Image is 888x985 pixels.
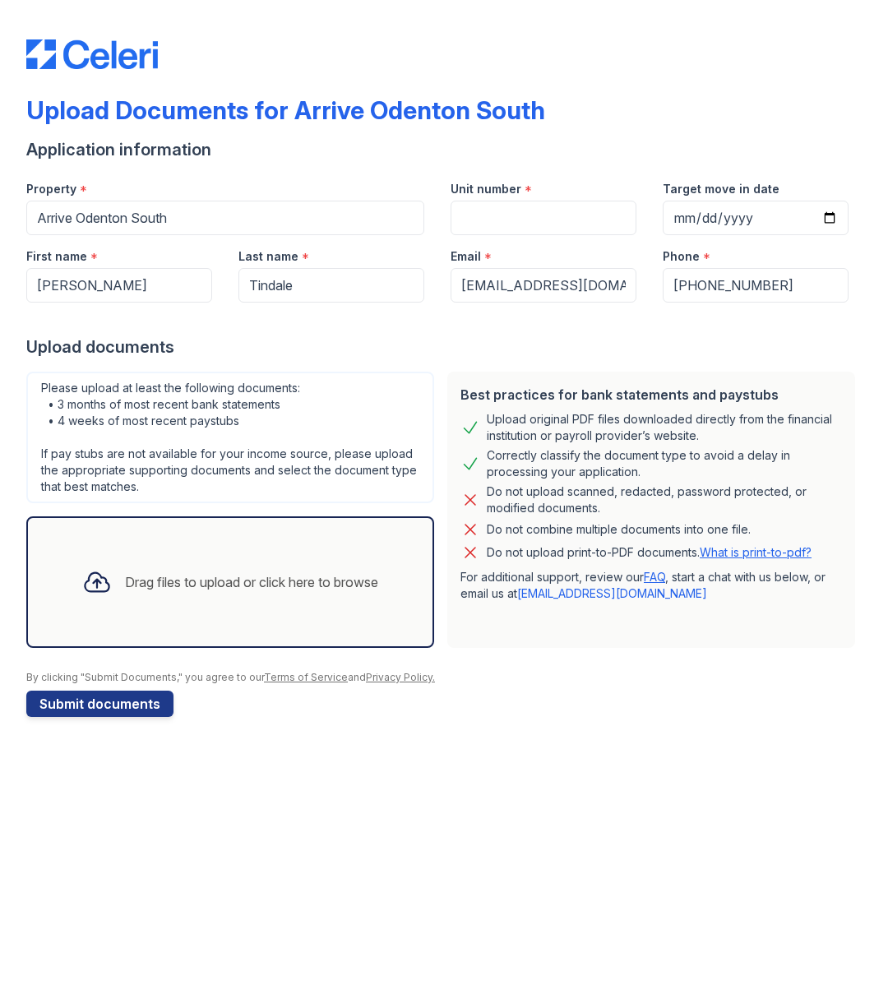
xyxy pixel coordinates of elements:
img: CE_Logo_Blue-a8612792a0a2168367f1c8372b55b34899dd931a85d93a1a3d3e32e68fde9ad4.png [26,39,158,69]
label: Email [451,248,481,265]
a: Terms of Service [264,671,348,683]
p: Do not upload print-to-PDF documents. [487,544,812,561]
p: For additional support, review our , start a chat with us below, or email us at [460,569,842,602]
button: Submit documents [26,691,173,717]
div: Do not upload scanned, redacted, password protected, or modified documents. [487,483,842,516]
div: Upload documents [26,335,862,358]
div: Please upload at least the following documents: • 3 months of most recent bank statements • 4 wee... [26,372,434,503]
a: [EMAIL_ADDRESS][DOMAIN_NAME] [517,586,707,600]
div: Upload original PDF files downloaded directly from the financial institution or payroll provider’... [487,411,842,444]
div: By clicking "Submit Documents," you agree to our and [26,671,862,684]
label: Target move in date [663,181,779,197]
label: Phone [663,248,700,265]
a: Privacy Policy. [366,671,435,683]
div: Do not combine multiple documents into one file. [487,520,751,539]
label: Property [26,181,76,197]
a: FAQ [644,570,665,584]
div: Upload Documents for Arrive Odenton South [26,95,545,125]
div: Application information [26,138,862,161]
div: Drag files to upload or click here to browse [125,572,378,592]
div: Best practices for bank statements and paystubs [460,385,842,405]
label: First name [26,248,87,265]
label: Last name [238,248,298,265]
div: Correctly classify the document type to avoid a delay in processing your application. [487,447,842,480]
label: Unit number [451,181,521,197]
a: What is print-to-pdf? [700,545,812,559]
